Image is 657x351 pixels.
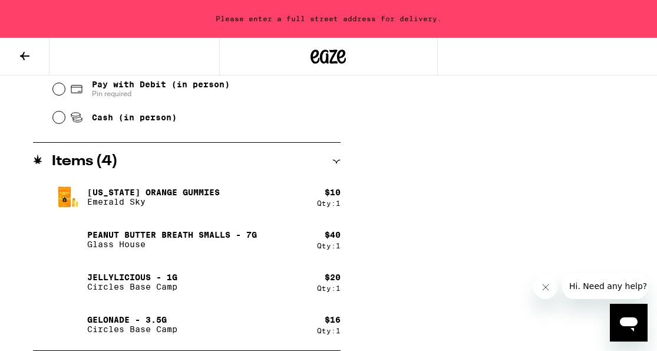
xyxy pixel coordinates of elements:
[52,155,118,169] h2: Items ( 4 )
[87,197,220,206] p: Emerald Sky
[317,284,341,292] div: Qty: 1
[87,324,177,334] p: Circles Base Camp
[87,188,220,197] p: [US_STATE] Orange Gummies
[52,223,85,256] img: Peanut Butter Breath Smalls - 7g
[52,265,85,298] img: Jellylicious - 1g
[610,304,648,342] iframe: Button to launch messaging window
[87,282,177,291] p: Circles Base Camp
[562,273,648,299] iframe: Message from company
[92,80,230,89] span: Pay with Debit (in person)
[92,89,230,99] span: Pin required
[534,275,557,299] iframe: Close message
[92,113,177,122] span: Cash (in person)
[317,327,341,334] div: Qty: 1
[325,315,341,324] div: $ 16
[52,181,85,214] img: California Orange Gummies
[87,315,177,324] p: Gelonade - 3.5g
[52,308,85,341] img: Gelonade - 3.5g
[325,230,341,240] div: $ 40
[317,242,341,250] div: Qty: 1
[87,230,257,240] p: Peanut Butter Breath Smalls - 7g
[317,199,341,207] div: Qty: 1
[87,273,177,282] p: Jellylicious - 1g
[325,273,341,282] div: $ 20
[87,240,257,249] p: Glass House
[325,188,341,197] div: $ 10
